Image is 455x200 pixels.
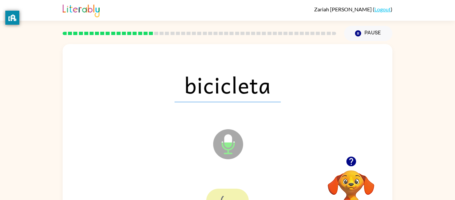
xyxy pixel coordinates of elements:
button: privacy banner [5,11,19,25]
span: bicicleta [175,67,281,102]
div: ( ) [314,6,392,12]
button: Pause [344,26,392,41]
a: Logout [374,6,391,12]
span: Zariah [PERSON_NAME] [314,6,373,12]
img: Literably [63,3,100,17]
